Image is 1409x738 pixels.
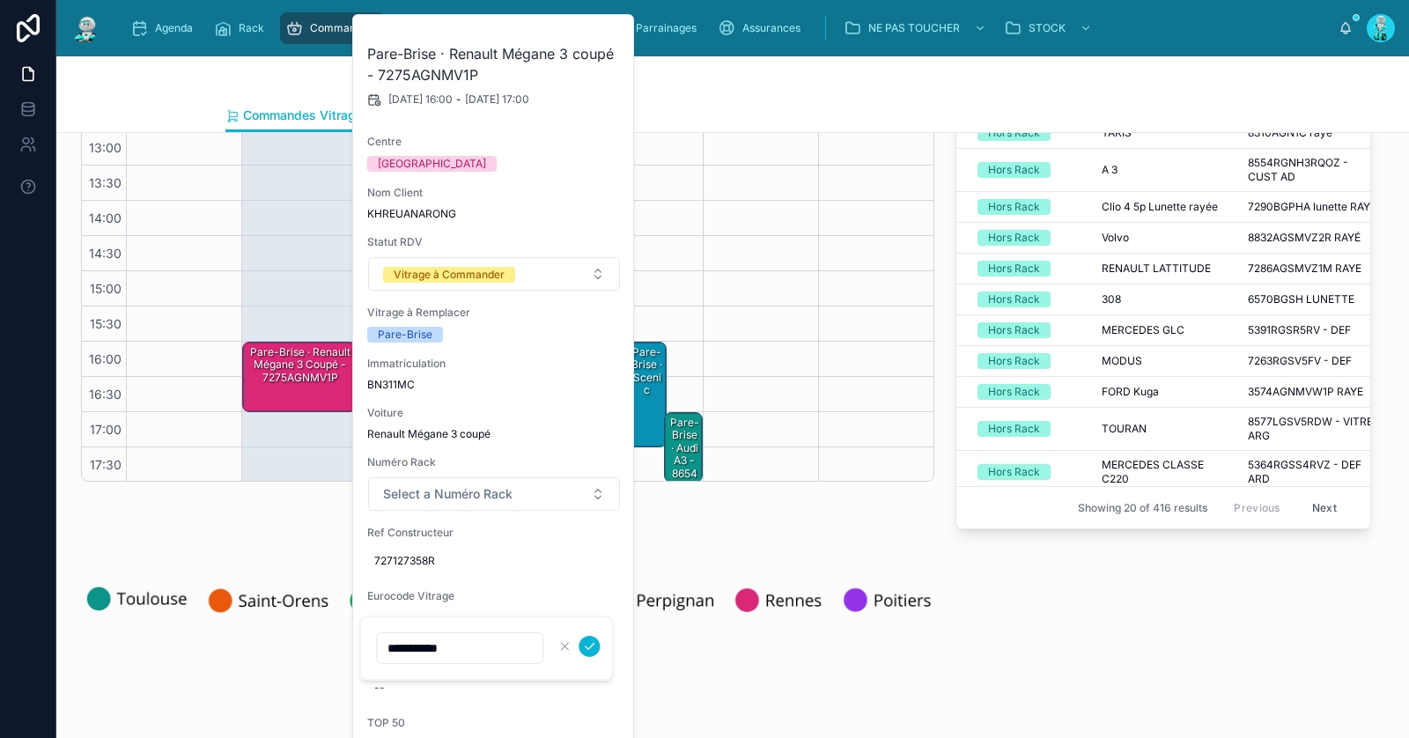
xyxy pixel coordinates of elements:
[1248,231,1361,245] span: 8832AGSMVZ2R RAYÉ
[85,140,126,155] span: 13:00
[280,12,386,44] a: Commandes
[1102,231,1129,245] span: Volvo
[977,292,1081,307] a: Hors Rack
[243,343,356,411] div: Pare-Brise · Renault Mégane 3 coupé - 7275AGNMV1P
[988,353,1040,369] div: Hors Rack
[155,21,193,35] span: Agenda
[977,322,1081,338] a: Hors Rack
[1102,231,1227,245] a: Volvo
[246,344,355,386] div: Pare-Brise · Renault Mégane 3 coupé - 7275AGNMV1P
[977,421,1081,437] a: Hors Rack
[977,199,1081,215] a: Hors Rack
[1102,262,1211,276] span: RENAULT LATTITUDE
[1102,422,1147,436] span: TOURAN
[1248,354,1352,368] span: 7263RGSV5FV - DEF
[1102,163,1118,177] span: A 3
[367,235,621,249] span: Statut RDV
[977,162,1081,178] a: Hors Rack
[1300,494,1349,521] button: Next
[1102,385,1159,399] span: FORD Kuga
[1248,292,1354,306] span: 6570BGSH LUNETTE
[988,421,1040,437] div: Hors Rack
[1248,292,1379,306] a: 6570BGSH LUNETTE
[1102,200,1218,214] span: Clio 4 5p Lunette rayée
[1248,200,1379,214] a: 7290BGPHA lunette RAYÉ
[977,384,1081,400] a: Hors Rack
[243,107,370,124] span: Commandes Vitrages
[367,589,621,603] span: Eurocode Vitrage
[988,384,1040,400] div: Hors Rack
[1102,163,1227,177] a: A 3
[1248,262,1361,276] span: 7286AGSMVZ1M RAYE
[630,344,664,399] div: Pare-Brise · Scenic
[378,327,432,343] div: Pare-Brise
[742,21,800,35] span: Assurances
[977,353,1081,369] a: Hors Rack
[1102,354,1142,368] span: MODUS
[1248,385,1379,399] a: 3574AGNMVW1P RAYE
[1248,156,1379,184] span: 8554RGNH3RQOZ - CUST AD
[367,207,621,221] span: KHREUANARONG
[367,357,621,371] span: Immatriculation
[383,485,513,503] span: Select a Numéro Rack
[1248,415,1379,443] span: 8577LGSV5RDW - VITRE ARG
[1102,200,1227,214] a: Clio 4 5p Lunette rayée
[465,92,529,107] span: [DATE] 17:00
[85,246,126,261] span: 14:30
[378,156,486,172] div: [GEOGRAPHIC_DATA]
[209,12,277,44] a: Rack
[1248,262,1379,276] a: 7286AGSMVZ1M RAYE
[1248,458,1379,486] a: 5364RGSS4RVZ - DEF ARD
[868,21,960,35] span: NE PAS TOUCHER
[988,125,1040,141] div: Hors Rack
[85,175,126,190] span: 13:30
[1102,354,1227,368] a: MODUS
[1248,354,1379,368] a: 7263RGSV5FV - DEF
[1248,126,1379,140] a: 8310AGN1C rayé
[367,306,621,320] span: Vitrage à Remplacer
[988,261,1040,277] div: Hors Rack
[977,261,1081,277] a: Hors Rack
[1102,323,1184,337] span: MERCEDES GLC
[368,257,620,291] button: Select Button
[1102,458,1227,486] a: MERCEDES CLASSE C220
[367,378,621,392] span: BN311MC
[999,12,1101,44] a: STOCK
[367,526,621,540] span: Ref Constructeur
[367,406,621,420] span: Voiture
[668,415,700,520] div: Pare-Brise · audi a3 - 8654AGAGYCMVZ
[389,12,512,44] a: SAV techniciens
[1248,200,1376,214] span: 7290BGPHA lunette RAYÉ
[988,230,1040,246] div: Hors Rack
[988,292,1040,307] div: Hors Rack
[1102,323,1227,337] a: MERCEDES GLC
[988,199,1040,215] div: Hors Rack
[1102,126,1227,140] a: YARIS
[515,12,602,44] a: Cadeaux
[1248,323,1379,337] a: 5391RGSR5RV - DEF
[368,477,620,511] button: Select Button
[665,413,701,482] div: Pare-Brise · audi a3 - 8654AGAGYCMVZ
[394,267,505,283] div: Vitrage à Commander
[1102,292,1227,306] a: 308
[367,43,621,85] h2: Pare-Brise · Renault Mégane 3 coupé - 7275AGNMV1P
[988,162,1040,178] div: Hors Rack
[367,186,621,200] span: Nom Client
[85,316,126,331] span: 15:30
[712,12,813,44] a: Assurances
[367,455,621,469] span: Numéro Rack
[977,464,1081,480] a: Hors Rack
[374,554,614,568] span: 727127358R
[85,387,126,402] span: 16:30
[1078,500,1207,514] span: Showing 20 of 416 results
[367,427,621,441] span: Renault Mégane 3 coupé
[1248,323,1351,337] span: 5391RGSR5RV - DEF
[1248,126,1332,140] span: 8310AGN1C rayé
[456,92,461,107] span: -
[388,92,453,107] span: [DATE] 16:00
[1248,231,1379,245] a: 8832AGSMVZ2R RAYÉ
[1102,292,1121,306] span: 308
[838,12,995,44] a: NE PAS TOUCHER
[1102,385,1227,399] a: FORD Kuga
